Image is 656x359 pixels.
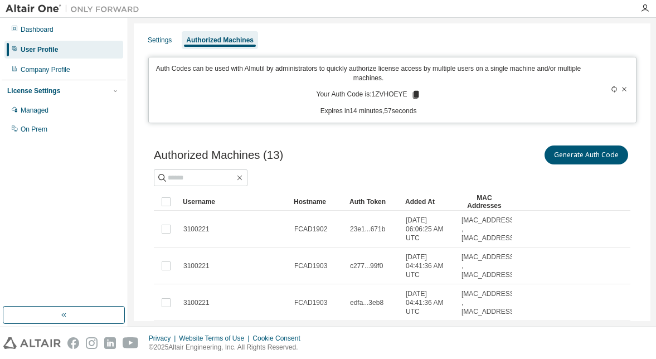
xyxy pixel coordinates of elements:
span: c277...99f0 [350,261,383,270]
span: 3100221 [183,298,210,307]
span: FCAD1902 [294,225,327,234]
span: [MAC_ADDRESS] , [MAC_ADDRESS] [461,289,516,316]
span: FCAD1903 [294,261,327,270]
img: instagram.svg [86,337,98,349]
div: Auth Token [349,193,396,211]
div: Website Terms of Use [179,334,252,343]
p: © 2025 Altair Engineering, Inc. All Rights Reserved. [149,343,307,352]
img: facebook.svg [67,337,79,349]
div: Username [183,193,285,211]
span: FCAD1903 [294,298,327,307]
span: [DATE] 04:41:36 AM UTC [406,253,451,279]
p: Expires in 14 minutes, 57 seconds [156,106,582,116]
div: Hostname [294,193,341,211]
span: [MAC_ADDRESS] , [MAC_ADDRESS] [461,253,516,279]
div: Settings [148,36,172,45]
span: 23e1...671b [350,225,385,234]
img: youtube.svg [123,337,139,349]
div: Privacy [149,334,179,343]
div: Managed [21,106,48,115]
img: Altair One [6,3,145,14]
div: License Settings [7,86,60,95]
span: [DATE] 06:06:25 AM UTC [406,216,451,242]
span: 3100221 [183,261,210,270]
span: [DATE] 04:41:36 AM UTC [406,289,451,316]
div: Added At [405,193,452,211]
div: User Profile [21,45,58,54]
div: Dashboard [21,25,54,34]
span: Authorized Machines (13) [154,149,283,162]
button: Generate Auth Code [545,145,628,164]
span: edfa...3eb8 [350,298,383,307]
div: On Prem [21,125,47,134]
img: altair_logo.svg [3,337,61,349]
p: Auth Codes can be used with Almutil by administrators to quickly authorize license access by mult... [156,64,582,83]
span: 3100221 [183,225,210,234]
div: MAC Addresses [461,193,508,211]
span: [MAC_ADDRESS] , [MAC_ADDRESS] [461,216,516,242]
div: Authorized Machines [186,36,254,45]
p: Your Auth Code is: 1ZVHOEYE [317,90,421,100]
img: linkedin.svg [104,337,116,349]
div: Company Profile [21,65,70,74]
div: Cookie Consent [252,334,307,343]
